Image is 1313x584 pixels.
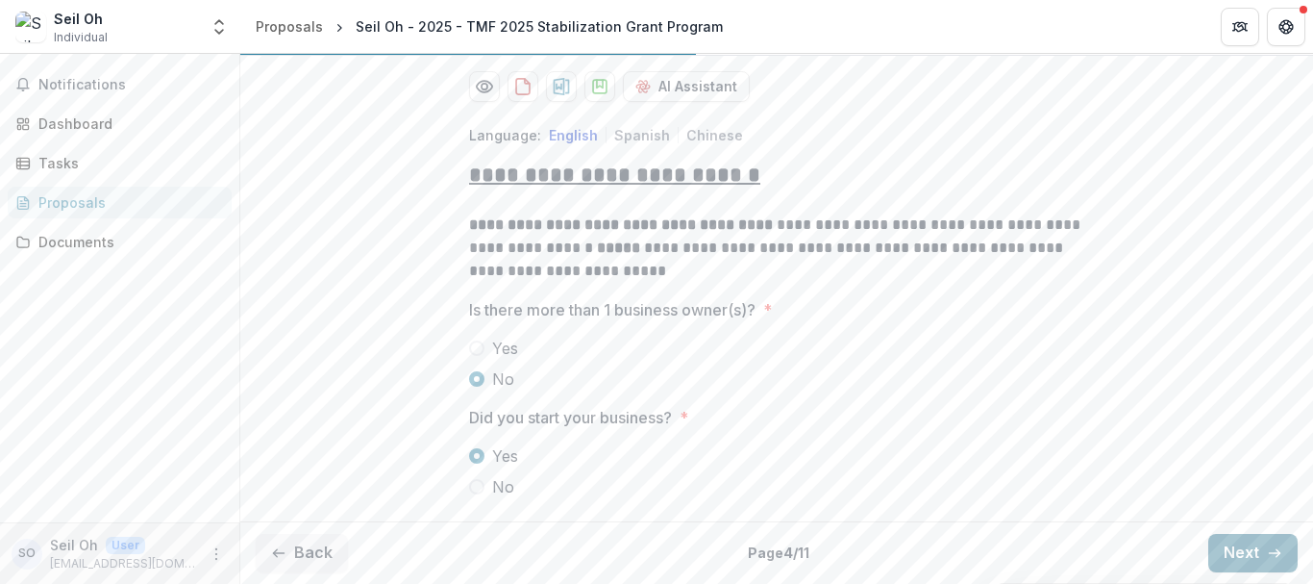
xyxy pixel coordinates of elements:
[54,9,108,29] div: Seil Oh
[748,543,809,563] p: Page 4 / 11
[492,337,518,360] span: Yes
[248,13,731,40] nav: breadcrumb
[492,475,514,498] span: No
[106,537,145,554] p: User
[686,127,743,143] button: Chinese
[256,16,323,37] div: Proposals
[50,555,197,572] p: [EMAIL_ADDRESS][DOMAIN_NAME]
[50,535,98,555] p: Seil Oh
[614,127,670,143] button: Spanish
[508,71,538,102] button: download-proposal
[248,13,331,40] a: Proposals
[492,368,514,391] span: No
[38,192,216,213] div: Proposals
[469,125,541,145] p: Language:
[1208,534,1298,572] button: Next
[584,71,615,102] button: download-proposal
[623,71,750,102] button: AI Assistant
[469,406,672,429] p: Did you start your business?
[546,71,577,102] button: download-proposal
[256,534,348,572] button: Back
[492,444,518,468] span: Yes
[38,77,224,93] span: Notifications
[8,226,232,258] a: Documents
[8,147,232,179] a: Tasks
[206,8,233,46] button: Open entity switcher
[8,69,232,100] button: Notifications
[205,543,228,566] button: More
[469,71,500,102] button: Preview bcf3c930-4a2c-4f58-909f-8da8e98eeea6-0.pdf
[38,232,216,252] div: Documents
[54,29,108,46] span: Individual
[549,127,598,143] button: English
[356,16,723,37] div: Seil Oh - 2025 - TMF 2025 Stabilization Grant Program
[18,547,36,560] div: Seil Oh
[8,108,232,140] a: Dashboard
[1221,8,1259,46] button: Partners
[1267,8,1305,46] button: Get Help
[8,187,232,218] a: Proposals
[469,298,756,321] p: Is there more than 1 business owner(s)?
[15,12,46,42] img: Seil Oh
[38,153,216,173] div: Tasks
[38,114,216,134] div: Dashboard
